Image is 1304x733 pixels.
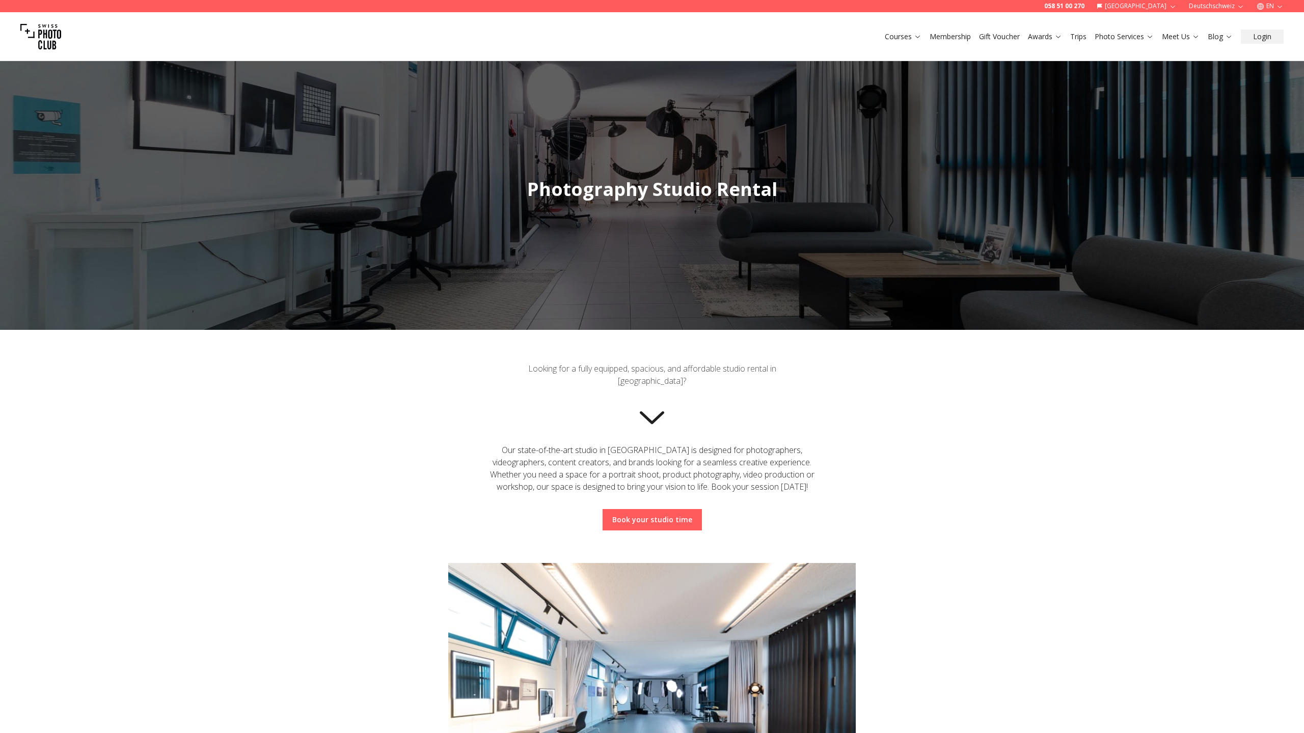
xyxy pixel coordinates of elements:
[885,32,921,42] a: Courses
[528,363,776,386] span: Looking for a fully equipped, spacious, and affordable studio rental in [GEOGRAPHIC_DATA]?
[1241,30,1284,44] button: Login
[1095,32,1154,42] a: Photo Services
[881,30,926,44] button: Courses
[1158,30,1204,44] button: Meet Us
[481,444,823,493] div: Our state-of-the-art studio in [GEOGRAPHIC_DATA] is designed for photographers, videographers, co...
[612,515,692,525] a: Book your studio time
[1091,30,1158,44] button: Photo Services
[979,32,1020,42] a: Gift Voucher
[1208,32,1233,42] a: Blog
[1204,30,1237,44] button: Blog
[975,30,1024,44] button: Gift Voucher
[926,30,975,44] button: Membership
[20,16,61,57] img: Swiss photo club
[1162,32,1200,42] a: Meet Us
[1070,32,1086,42] a: Trips
[1066,30,1091,44] button: Trips
[603,509,702,530] button: Book your studio time
[527,177,777,202] span: Photography Studio Rental
[930,32,971,42] a: Membership
[1044,2,1084,10] a: 058 51 00 270
[1028,32,1062,42] a: Awards
[1024,30,1066,44] button: Awards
